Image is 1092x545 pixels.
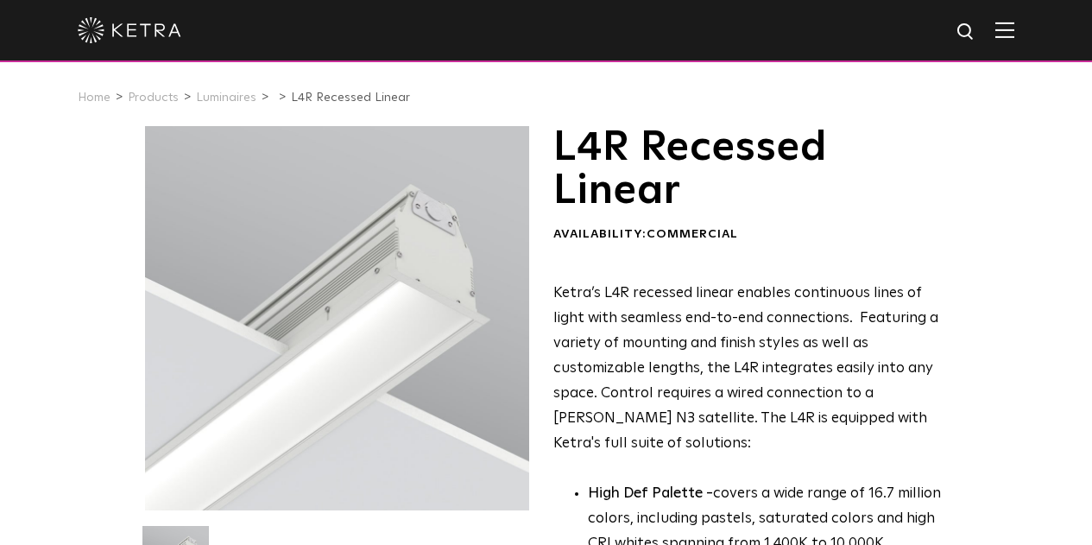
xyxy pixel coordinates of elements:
img: search icon [956,22,977,43]
h1: L4R Recessed Linear [553,126,946,213]
img: ketra-logo-2019-white [78,17,181,43]
a: L4R Recessed Linear [291,92,410,104]
strong: High Def Palette - [588,486,713,501]
span: Commercial [647,228,738,240]
div: Availability: [553,226,946,244]
p: Ketra’s L4R recessed linear enables continuous lines of light with seamless end-to-end connection... [553,282,946,456]
a: Products [128,92,179,104]
img: Hamburger%20Nav.svg [995,22,1014,38]
a: Luminaires [196,92,256,104]
a: Home [78,92,110,104]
